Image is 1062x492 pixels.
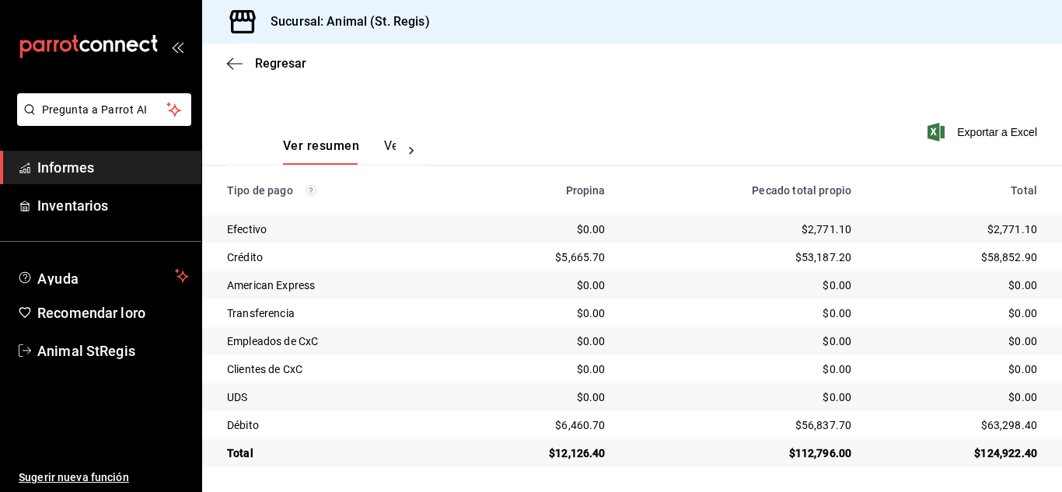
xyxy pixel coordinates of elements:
[549,447,606,459] font: $12,126.40
[987,223,1037,236] font: $2,771.10
[384,138,442,153] font: Ver pagos
[227,447,253,459] font: Total
[227,251,263,263] font: Crédito
[255,56,306,71] font: Regresar
[577,335,606,347] font: $0.00
[974,447,1037,459] font: $124,922.40
[577,391,606,403] font: $0.00
[577,279,606,291] font: $0.00
[37,343,135,359] font: Animal StRegis
[1008,391,1037,403] font: $0.00
[1011,184,1037,197] font: Total
[227,184,293,197] font: Tipo de pago
[17,93,191,126] button: Pregunta a Parrot AI
[789,447,852,459] font: $112,796.00
[1008,307,1037,319] font: $0.00
[981,251,1038,263] font: $58,852.90
[227,307,295,319] font: Transferencia
[823,335,851,347] font: $0.00
[19,471,129,483] font: Sugerir nueva función
[823,279,851,291] font: $0.00
[37,270,79,287] font: Ayuda
[171,40,183,53] button: abrir_cajón_menú
[227,279,315,291] font: American Express
[227,56,306,71] button: Regresar
[1008,335,1037,347] font: $0.00
[283,138,359,153] font: Ver resumen
[555,251,605,263] font: $5,665.70
[37,159,94,176] font: Informes
[823,391,851,403] font: $0.00
[227,335,318,347] font: Empleados de CxC
[11,113,191,129] a: Pregunta a Parrot AI
[981,419,1038,431] font: $63,298.40
[37,305,145,321] font: Recomendar loro
[566,184,606,197] font: Propina
[227,363,302,375] font: Clientes de CxC
[227,223,267,236] font: Efectivo
[795,251,852,263] font: $53,187.20
[271,14,430,29] font: Sucursal: Animal (St. Regis)
[752,184,851,197] font: Pecado total propio
[1008,363,1037,375] font: $0.00
[555,419,605,431] font: $6,460.70
[283,138,396,165] div: pestañas de navegación
[227,419,259,431] font: Débito
[802,223,851,236] font: $2,771.10
[577,363,606,375] font: $0.00
[795,419,852,431] font: $56,837.70
[577,223,606,236] font: $0.00
[823,363,851,375] font: $0.00
[823,307,851,319] font: $0.00
[931,123,1037,141] button: Exportar a Excel
[577,307,606,319] font: $0.00
[957,126,1037,138] font: Exportar a Excel
[42,103,148,116] font: Pregunta a Parrot AI
[37,197,108,214] font: Inventarios
[1008,279,1037,291] font: $0.00
[227,391,247,403] font: UDS
[306,185,316,196] svg: Los pagos realizados con Pay y otras terminales son montos brutos.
